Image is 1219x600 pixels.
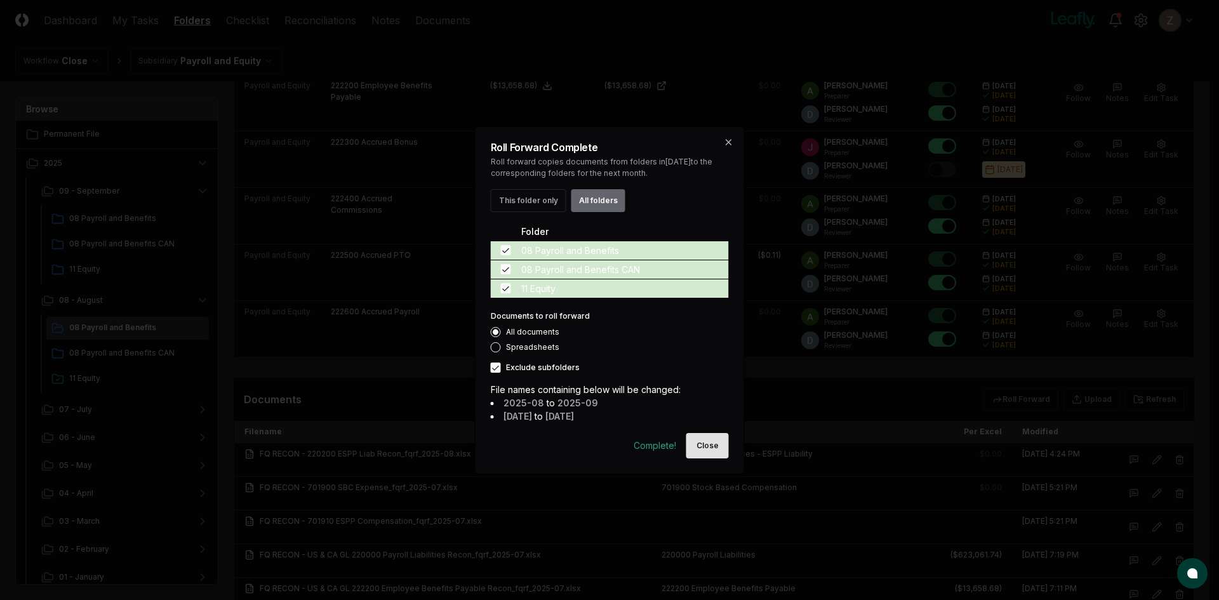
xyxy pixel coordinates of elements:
[506,328,559,336] label: All documents
[547,397,555,408] span: to
[521,225,719,238] div: Folder
[506,364,580,371] label: Exclude subfolders
[491,142,729,152] h2: Roll Forward Complete
[686,433,729,458] button: Close
[521,263,640,276] span: 08 Payroll and Benefits CAN
[503,397,544,408] span: 2025-08
[491,189,566,212] button: This folder only
[491,311,590,321] label: Documents to roll forward
[545,411,574,422] span: [DATE]
[506,343,559,351] label: Spreadsheets
[521,282,556,295] span: 11 Equity
[557,397,598,408] span: 2025-09
[503,411,532,422] span: [DATE]
[521,244,619,257] span: 08 Payroll and Benefits
[571,189,625,212] button: All folders
[634,439,681,452] span: Complete!
[491,383,729,396] div: File names containing below will be changed:
[491,156,729,179] p: Roll forward copies documents from folders in [DATE] to the corresponding folders for the next mo...
[535,411,543,422] span: to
